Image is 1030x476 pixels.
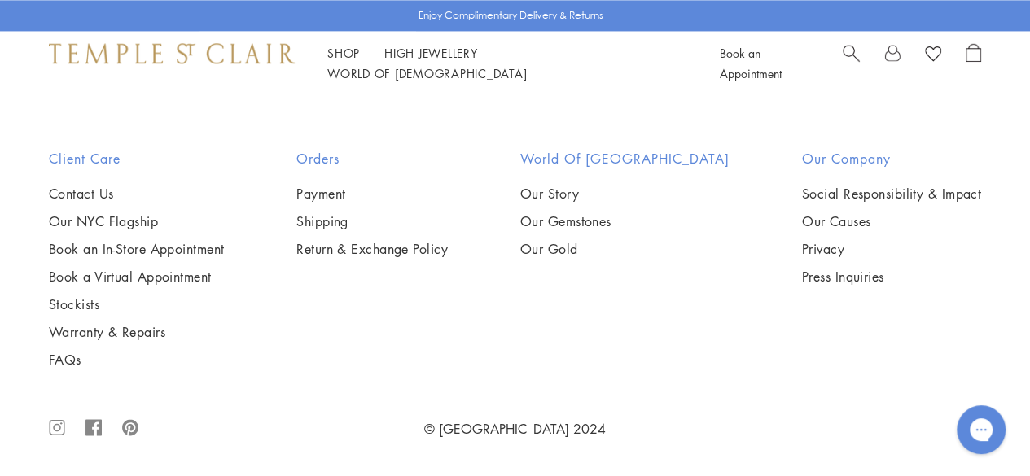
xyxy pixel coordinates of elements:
[520,240,730,258] a: Our Gold
[520,149,730,168] h2: World of [GEOGRAPHIC_DATA]
[49,240,224,258] a: Book an In-Store Appointment
[802,240,981,258] a: Privacy
[327,43,683,84] nav: Main navigation
[49,43,295,63] img: Temple St. Clair
[49,323,224,341] a: Warranty & Repairs
[296,185,448,203] a: Payment
[520,185,730,203] a: Our Story
[49,185,224,203] a: Contact Us
[296,212,448,230] a: Shipping
[327,65,527,81] a: World of [DEMOGRAPHIC_DATA]World of [DEMOGRAPHIC_DATA]
[424,419,606,437] a: © [GEOGRAPHIC_DATA] 2024
[802,212,981,230] a: Our Causes
[925,43,941,68] a: View Wishlist
[49,212,224,230] a: Our NYC Flagship
[802,268,981,286] a: Press Inquiries
[49,268,224,286] a: Book a Virtual Appointment
[949,400,1014,460] iframe: Gorgias live chat messenger
[720,45,782,81] a: Book an Appointment
[296,240,448,258] a: Return & Exchange Policy
[327,45,360,61] a: ShopShop
[419,7,603,24] p: Enjoy Complimentary Delivery & Returns
[802,185,981,203] a: Social Responsibility & Impact
[49,351,224,369] a: FAQs
[49,295,224,313] a: Stockists
[966,43,981,84] a: Open Shopping Bag
[802,149,981,168] h2: Our Company
[843,43,860,84] a: Search
[384,45,478,61] a: High JewelleryHigh Jewellery
[296,149,448,168] h2: Orders
[520,212,730,230] a: Our Gemstones
[49,149,224,168] h2: Client Care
